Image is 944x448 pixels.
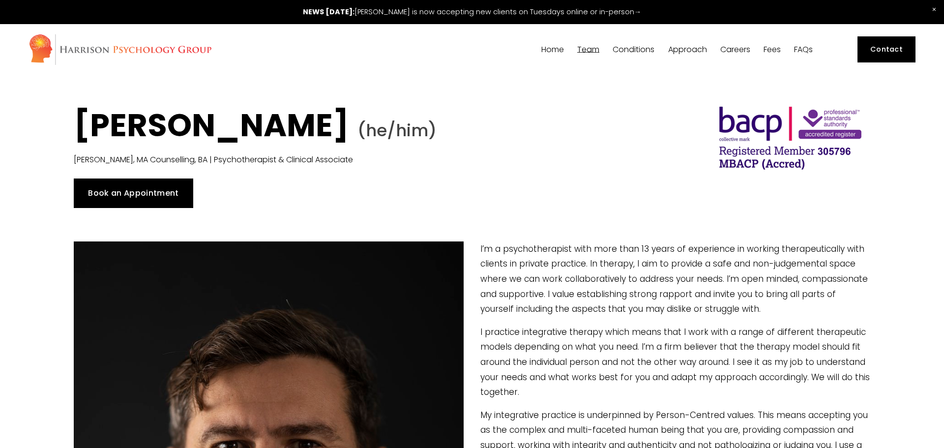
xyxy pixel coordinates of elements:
span: Approach [668,46,707,54]
a: FAQs [794,45,813,54]
img: Harrison Psychology Group [29,33,212,65]
a: Home [541,45,564,54]
a: folder dropdown [668,45,707,54]
a: Contact [857,36,916,62]
p: [PERSON_NAME], MA Counselling, BA | Psychotherapist & Clinical Associate [74,153,667,167]
a: folder dropdown [577,45,599,54]
span: Team [577,46,599,54]
span: Conditions [613,46,654,54]
a: folder dropdown [613,45,654,54]
span: (he/him) [357,119,437,142]
a: Fees [764,45,781,54]
p: I’m a psychotherapist with more than 13 years of experience in working therapeutically with clien... [74,241,870,317]
p: I practice integrative therapy which means that I work with a range of different therapeutic mode... [74,325,870,400]
strong: [PERSON_NAME] [74,103,349,147]
a: Careers [720,45,750,54]
a: Book an Appointment [74,179,193,208]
